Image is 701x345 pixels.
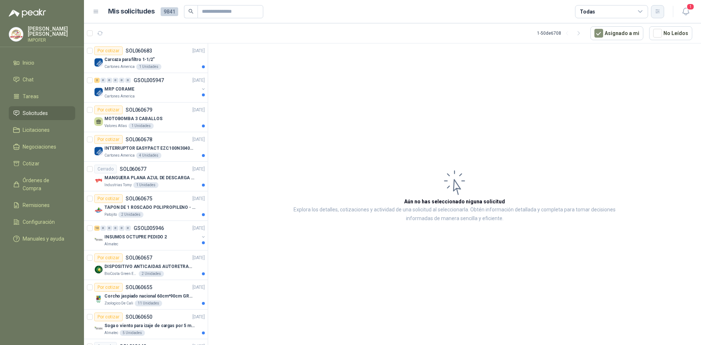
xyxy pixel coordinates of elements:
[104,123,127,129] p: Valores Atlas
[9,140,75,154] a: Negociaciones
[126,48,152,53] p: SOL060683
[23,176,68,192] span: Órdenes de Compra
[120,330,145,336] div: 5 Unidades
[104,93,135,99] p: Cartones America
[192,47,205,54] p: [DATE]
[188,9,194,14] span: search
[9,89,75,103] a: Tareas
[104,234,167,241] p: INSUMOS OCTUPRE PEDIDO 2
[94,324,103,333] img: Company Logo
[94,235,103,244] img: Company Logo
[94,135,123,144] div: Por cotizar
[94,78,100,83] div: 2
[28,38,75,42] p: IMPOFER
[104,293,195,300] p: Corcho jaspiado nacional 60cm*90cm GROSOR 8MM
[94,165,117,173] div: Cerrado
[9,73,75,87] a: Chat
[104,212,117,218] p: Patojito
[119,226,125,231] div: 0
[94,265,103,274] img: Company Logo
[107,226,112,231] div: 0
[84,191,208,221] a: Por cotizarSOL060675[DATE] Company LogoTAPON DE 1 ROSCADO POLIPROPILENO - HEMBRA NPTPatojito2 Uni...
[9,157,75,170] a: Cotizar
[104,263,195,270] p: DISPOSITIVO ANTICAIDAS AUTORETRACTIL
[9,27,23,41] img: Company Logo
[104,330,118,336] p: Almatec
[94,46,123,55] div: Por cotizar
[9,56,75,70] a: Inicio
[126,255,152,260] p: SOL060657
[94,295,103,303] img: Company Logo
[537,27,585,39] div: 1 - 50 de 6708
[686,3,694,10] span: 1
[161,7,178,16] span: 9841
[104,300,133,306] p: Zoologico De Cali
[192,195,205,202] p: [DATE]
[125,226,131,231] div: 0
[118,212,143,218] div: 2 Unidades
[679,5,692,18] button: 1
[84,280,208,310] a: Por cotizarSOL060655[DATE] Company LogoCorcho jaspiado nacional 60cm*90cm GROSOR 8MMZoologico De ...
[104,115,162,122] p: MOTOBOMBA 3 CABALLOS
[126,314,152,319] p: SOL060650
[94,58,103,67] img: Company Logo
[108,6,155,17] h1: Mis solicitudes
[23,218,55,226] span: Configuración
[94,106,123,114] div: Por cotizar
[104,241,118,247] p: Almatec
[120,166,146,172] p: SOL060677
[104,182,132,188] p: Industrias Tomy
[94,176,103,185] img: Company Logo
[94,226,100,231] div: 10
[107,78,112,83] div: 0
[104,175,195,181] p: MANGUERA PLANA AZUL DE DESCARGA 60 PSI X 20 METROS CON UNION DE 6” MAS ABRAZADERAS METALICAS DE 6”
[192,136,205,143] p: [DATE]
[104,204,195,211] p: TAPON DE 1 ROSCADO POLIPROPILENO - HEMBRA NPT
[94,88,103,96] img: Company Logo
[84,132,208,162] a: Por cotizarSOL060678[DATE] Company LogoINTERRUPTOR EASYPACT EZC100N3040C 40AMP 25K [PERSON_NAME]C...
[135,300,162,306] div: 11 Unidades
[94,76,206,99] a: 2 0 0 0 0 0 GSOL005947[DATE] Company LogoMRP CORAMECartones America
[9,232,75,246] a: Manuales y ayuda
[94,194,123,203] div: Por cotizar
[23,76,34,84] span: Chat
[23,160,39,168] span: Cotizar
[23,143,56,151] span: Negociaciones
[104,145,195,152] p: INTERRUPTOR EASYPACT EZC100N3040C 40AMP 25K [PERSON_NAME]
[104,322,195,329] p: Soga o viento para izaje de cargas por 5 metros
[9,123,75,137] a: Licitaciones
[134,226,164,231] p: GSOL005946
[94,283,123,292] div: Por cotizar
[9,173,75,195] a: Órdenes de Compra
[9,215,75,229] a: Configuración
[649,26,692,40] button: No Leídos
[100,78,106,83] div: 0
[129,123,154,129] div: 1 Unidades
[84,162,208,191] a: CerradoSOL060677[DATE] Company LogoMANGUERA PLANA AZUL DE DESCARGA 60 PSI X 20 METROS CON UNION D...
[404,198,505,206] h3: Aún no has seleccionado niguna solicitud
[192,166,205,173] p: [DATE]
[580,8,595,16] div: Todas
[84,250,208,280] a: Por cotizarSOL060657[DATE] Company LogoDISPOSITIVO ANTICAIDAS AUTORETRACTILBioCosta Green Energy ...
[23,126,50,134] span: Licitaciones
[9,9,46,18] img: Logo peakr
[590,26,643,40] button: Asignado a mi
[84,310,208,339] a: Por cotizarSOL060650[DATE] Company LogoSoga o viento para izaje de cargas por 5 metrosAlmatec5 Un...
[23,109,48,117] span: Solicitudes
[94,253,123,262] div: Por cotizar
[104,271,137,277] p: BioCosta Green Energy S.A.S
[23,235,64,243] span: Manuales y ayuda
[134,78,164,83] p: GSOL005947
[192,225,205,232] p: [DATE]
[192,254,205,261] p: [DATE]
[94,147,103,156] img: Company Logo
[125,78,131,83] div: 0
[23,201,50,209] span: Remisiones
[104,153,135,158] p: Cartones America
[113,78,118,83] div: 0
[23,59,34,67] span: Inicio
[23,92,39,100] span: Tareas
[126,137,152,142] p: SOL060678
[84,103,208,132] a: Por cotizarSOL060679[DATE] MOTOBOMBA 3 CABALLOSValores Atlas1 Unidades
[104,86,134,93] p: MRP CORAME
